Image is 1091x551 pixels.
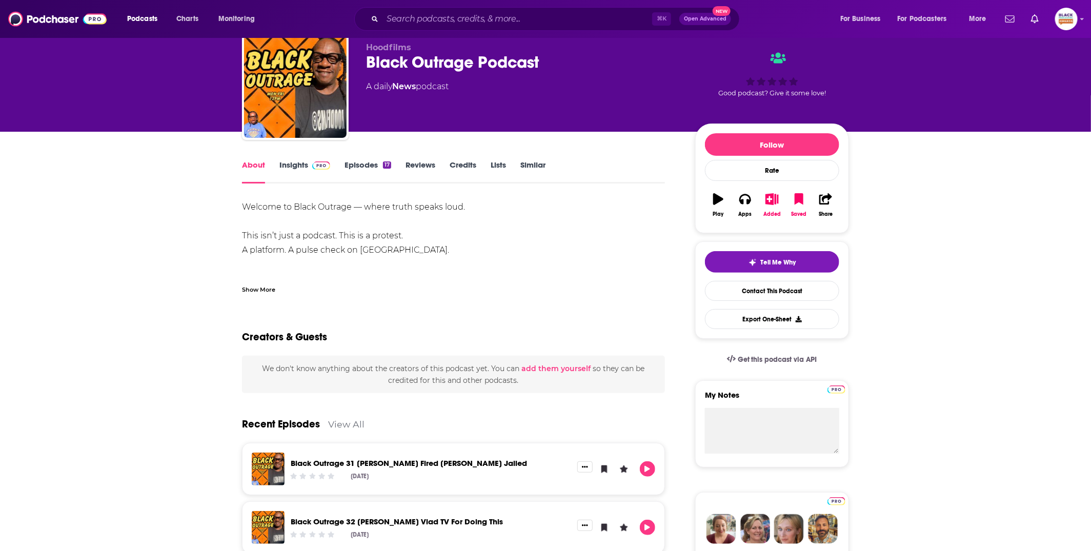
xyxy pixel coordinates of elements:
button: add them yourself [521,364,591,373]
button: Bookmark Episode [597,461,612,477]
a: Episodes17 [345,160,391,183]
button: Added [759,187,785,223]
div: Community Rating: 0 out of 5 [289,472,336,480]
div: [DATE] [351,473,369,480]
img: Jules Profile [774,514,804,544]
button: Show profile menu [1055,8,1078,30]
a: InsightsPodchaser Pro [279,160,330,183]
img: tell me why sparkle [749,258,757,267]
a: Reviews [406,160,435,183]
a: Show notifications dropdown [1001,10,1019,28]
button: open menu [120,11,171,27]
div: Rate [705,160,839,181]
span: Get this podcast via API [738,355,817,364]
a: Contact This Podcast [705,281,839,301]
button: Saved [785,187,812,223]
button: Open AdvancedNew [679,13,731,25]
img: Jon Profile [808,514,838,544]
button: Apps [732,187,758,223]
button: Play [640,461,655,477]
a: About [242,160,265,183]
a: Black Outrage 32 Godfrey Destroys Vlad TV For Doing This [291,517,503,526]
img: Podchaser - Follow, Share and Rate Podcasts [8,9,107,29]
span: Open Advanced [684,16,726,22]
span: More [969,12,986,26]
img: Barbara Profile [740,514,770,544]
button: Bookmark Episode [597,520,612,535]
img: Black Outrage 32 Godfrey Destroys Vlad TV For Doing This [252,511,285,544]
button: open menu [211,11,268,27]
span: Logged in as blackpodcastingawards [1055,8,1078,30]
button: Play [705,187,732,223]
div: Good podcast? Give it some love! [695,43,849,106]
img: Sydney Profile [706,514,736,544]
img: Black Outrage 31 Shannon Sharpe Fired Gilbert Arenas Jailed [252,453,285,485]
button: Leave a Rating [616,461,632,477]
button: Export One-Sheet [705,309,839,329]
div: Added [763,211,781,217]
span: Charts [176,12,198,26]
button: Play [640,520,655,535]
input: Search podcasts, credits, & more... [382,11,652,27]
button: Show More Button [577,520,593,531]
button: tell me why sparkleTell Me Why [705,251,839,273]
span: Hoodfilms [366,43,411,52]
div: 17 [383,161,391,169]
button: open menu [962,11,999,27]
a: Get this podcast via API [719,347,825,372]
span: We don't know anything about the creators of this podcast yet . You can so they can be credited f... [262,364,644,384]
span: Podcasts [127,12,157,26]
div: Play [713,211,724,217]
img: Podchaser Pro [827,497,845,505]
a: Pro website [827,384,845,394]
a: Similar [520,160,545,183]
div: [DATE] [351,531,369,538]
a: Charts [170,11,205,27]
a: Pro website [827,496,845,505]
button: Leave a Rating [616,520,632,535]
div: Saved [791,211,806,217]
div: A daily podcast [366,80,449,93]
span: Tell Me Why [761,258,796,267]
span: New [713,6,731,16]
a: Recent Episodes [242,418,320,431]
button: Share [813,187,839,223]
img: User Profile [1055,8,1078,30]
h2: Creators & Guests [242,331,327,343]
div: Welcome to Black Outrage — where truth speaks loud. This isn’t just a podcast. This is a protest.... [242,200,665,444]
div: Share [819,211,833,217]
img: Podchaser Pro [312,161,330,170]
a: Show notifications dropdown [1027,10,1043,28]
div: Apps [739,211,752,217]
span: Good podcast? Give it some love! [718,89,826,97]
div: Search podcasts, credits, & more... [364,7,750,31]
a: Black Outrage 31 Shannon Sharpe Fired Gilbert Arenas Jailed [291,458,527,468]
a: View All [328,419,365,430]
img: Black Outrage Podcast [244,35,347,138]
button: Show More Button [577,461,593,473]
span: Monitoring [218,12,255,26]
a: Credits [450,160,476,183]
span: For Business [840,12,881,26]
div: Community Rating: 0 out of 5 [289,530,336,538]
button: Follow [705,133,839,156]
label: My Notes [705,390,839,408]
button: open menu [891,11,962,27]
img: Podchaser Pro [827,385,845,394]
button: open menu [833,11,894,27]
span: ⌘ K [652,12,671,26]
a: Lists [491,160,506,183]
a: News [392,81,416,91]
span: For Podcasters [898,12,947,26]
